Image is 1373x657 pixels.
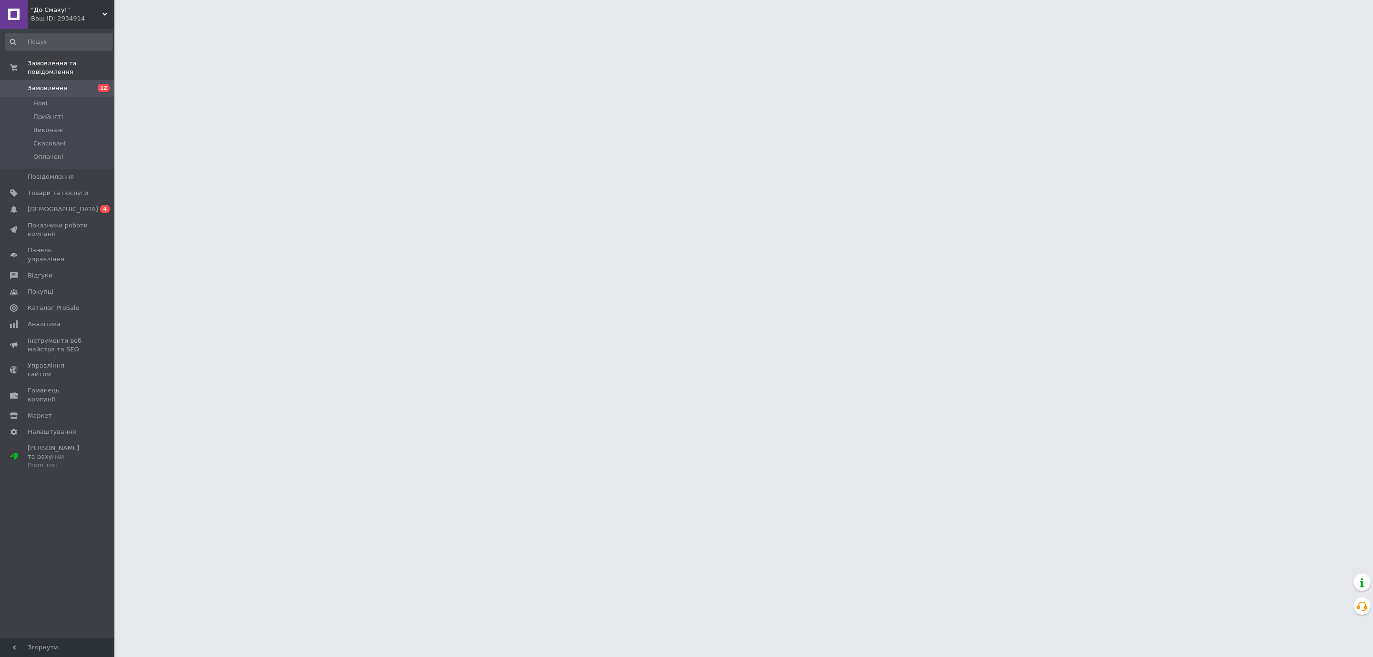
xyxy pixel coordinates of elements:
span: 4 [100,205,110,213]
span: Покупці [28,287,53,296]
span: "До Смаку!" [31,6,102,14]
span: Замовлення та повідомлення [28,59,114,76]
span: Маркет [28,411,52,420]
span: Товари та послуги [28,189,88,197]
input: Пошук [5,33,113,51]
span: Замовлення [28,84,67,92]
span: Виконані [33,126,63,134]
span: Прийняті [33,113,63,121]
span: Скасовані [33,139,66,148]
div: Ваш ID: 2934914 [31,14,114,23]
span: Повідомлення [28,173,74,181]
span: Показники роботи компанії [28,221,88,238]
span: Налаштування [28,428,76,436]
div: Prom топ [28,461,88,470]
span: 12 [98,84,110,92]
span: Інструменти веб-майстра та SEO [28,337,88,354]
span: Оплачені [33,153,63,161]
span: Нові [33,99,47,108]
span: Панель управління [28,246,88,263]
span: Гаманець компанії [28,386,88,403]
span: [PERSON_NAME] та рахунки [28,444,88,470]
span: Відгуки [28,271,52,280]
span: Каталог ProSale [28,304,79,312]
span: Управління сайтом [28,361,88,379]
span: [DEMOGRAPHIC_DATA] [28,205,98,214]
span: Аналітика [28,320,61,328]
